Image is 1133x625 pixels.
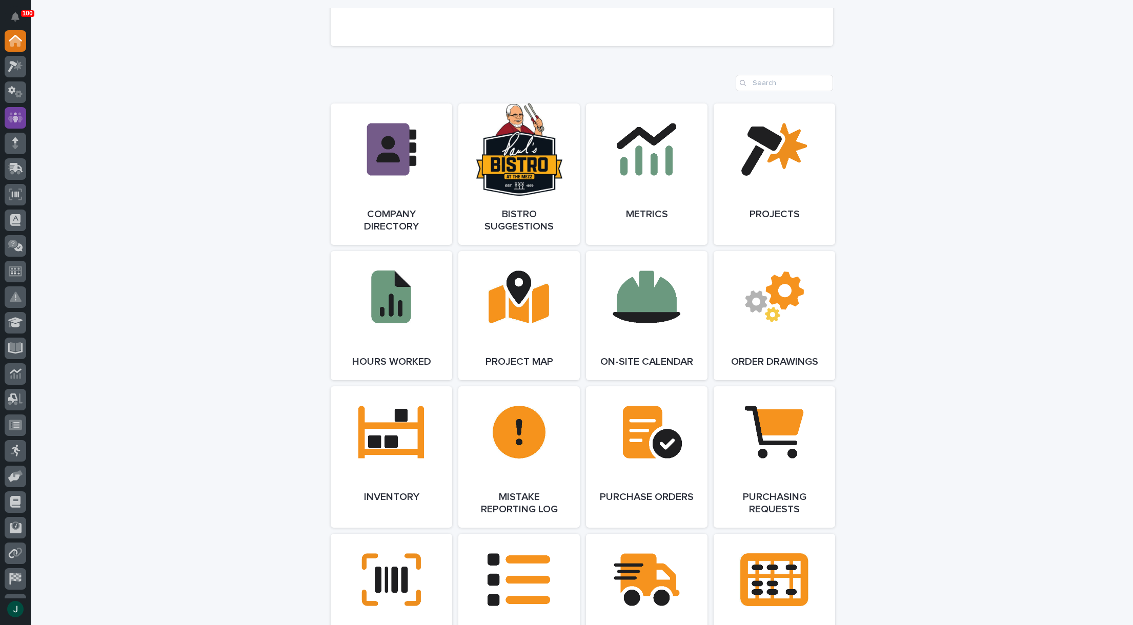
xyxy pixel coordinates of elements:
[736,75,833,91] input: Search
[5,598,26,620] button: users-avatar
[458,103,580,245] a: Bistro Suggestions
[13,12,26,29] div: Notifications100
[714,386,835,528] a: Purchasing Requests
[331,386,452,528] a: Inventory
[714,251,835,380] a: Order Drawings
[714,103,835,245] a: Projects
[458,386,580,528] a: Mistake Reporting Log
[331,251,452,380] a: Hours Worked
[586,386,707,528] a: Purchase Orders
[458,251,580,380] a: Project Map
[5,6,26,28] button: Notifications
[586,251,707,380] a: On-Site Calendar
[23,10,33,17] p: 100
[586,103,707,245] a: Metrics
[331,103,452,245] a: Company Directory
